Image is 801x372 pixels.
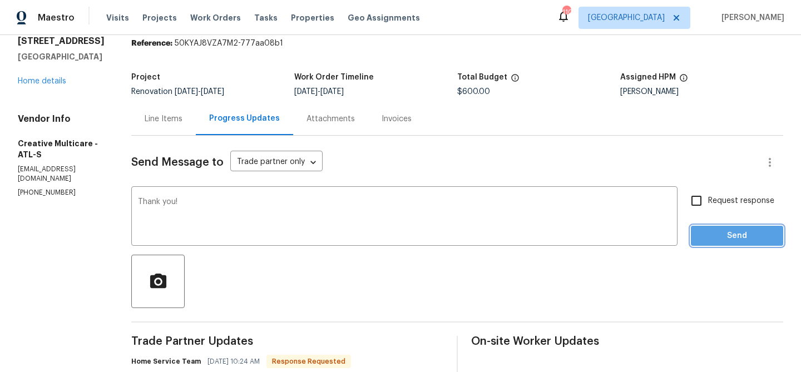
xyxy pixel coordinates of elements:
p: [EMAIL_ADDRESS][DOMAIN_NAME] [18,165,105,183]
span: Work Orders [190,12,241,23]
div: Line Items [145,113,182,125]
h5: Project [131,73,160,81]
span: [PERSON_NAME] [717,12,784,23]
span: Request response [708,195,774,207]
span: [DATE] [201,88,224,96]
span: [DATE] [294,88,318,96]
h5: Assigned HPM [620,73,676,81]
h5: [GEOGRAPHIC_DATA] [18,51,105,62]
div: 110 [562,7,570,18]
span: Projects [142,12,177,23]
span: Maestro [38,12,75,23]
div: Progress Updates [209,113,280,124]
h4: Vendor Info [18,113,105,125]
span: [DATE] 10:24 AM [207,356,260,367]
span: Renovation [131,88,224,96]
div: Attachments [306,113,355,125]
h5: Creative Multicare - ATL-S [18,138,105,160]
span: Visits [106,12,129,23]
span: Send [700,229,774,243]
span: $600.00 [457,88,490,96]
a: Home details [18,77,66,85]
div: Trade partner only [230,153,323,172]
button: Send [691,226,783,246]
h5: Work Order Timeline [294,73,374,81]
span: [DATE] [320,88,344,96]
b: Reference: [131,39,172,47]
div: [PERSON_NAME] [620,88,783,96]
span: The hpm assigned to this work order. [679,73,688,88]
span: Properties [291,12,334,23]
span: [DATE] [175,88,198,96]
span: - [175,88,224,96]
span: Send Message to [131,157,224,168]
span: On-site Worker Updates [471,336,783,347]
div: 50KYAJ8VZA7M2-777aa08b1 [131,38,783,49]
span: [GEOGRAPHIC_DATA] [588,12,665,23]
textarea: Thank you! [138,198,671,237]
span: Geo Assignments [348,12,420,23]
h6: Home Service Team [131,356,201,367]
p: [PHONE_NUMBER] [18,188,105,197]
h5: Total Budget [457,73,507,81]
span: - [294,88,344,96]
div: Invoices [382,113,412,125]
span: The total cost of line items that have been proposed by Opendoor. This sum includes line items th... [511,73,520,88]
span: Response Requested [268,356,350,367]
span: Tasks [254,14,278,22]
span: Trade Partner Updates [131,336,443,347]
h2: [STREET_ADDRESS] [18,36,105,47]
